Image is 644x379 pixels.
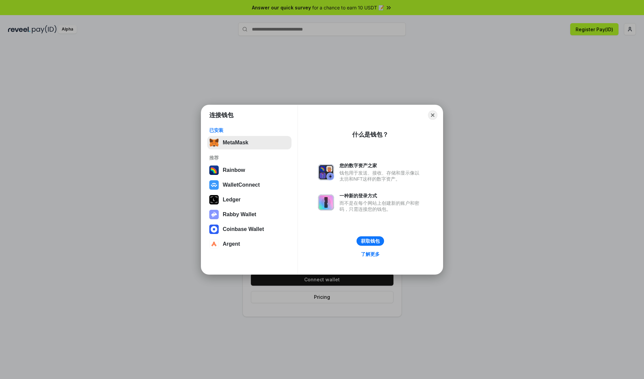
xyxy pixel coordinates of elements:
[357,250,384,258] a: 了解更多
[223,167,245,173] div: Rainbow
[207,163,291,177] button: Rainbow
[209,127,289,133] div: 已安装
[207,193,291,206] button: Ledger
[209,210,219,219] img: svg+xml,%3Csvg%20xmlns%3D%22http%3A%2F%2Fwww.w3.org%2F2000%2Fsvg%22%20fill%3D%22none%22%20viewBox...
[209,225,219,234] img: svg+xml,%3Csvg%20width%3D%2228%22%20height%3D%2228%22%20viewBox%3D%220%200%2028%2028%22%20fill%3D...
[361,251,380,257] div: 了解更多
[318,164,334,180] img: svg+xml,%3Csvg%20xmlns%3D%22http%3A%2F%2Fwww.w3.org%2F2000%2Fsvg%22%20fill%3D%22none%22%20viewBox...
[339,170,423,182] div: 钱包用于发送、接收、存储和显示像以太坊和NFT这样的数字资产。
[207,136,291,149] button: MetaMask
[223,211,256,218] div: Rabby Wallet
[223,197,240,203] div: Ledger
[209,111,233,119] h1: 连接钱包
[339,200,423,212] div: 而不是在每个网站上创建新的账户和密码，只需连接您的钱包。
[223,182,260,188] div: WalletConnect
[357,236,384,246] button: 获取钱包
[339,162,423,169] div: 您的数字资产之家
[352,131,388,139] div: 什么是钱包？
[207,223,291,236] button: Coinbase Wallet
[209,239,219,249] img: svg+xml,%3Csvg%20width%3D%2228%22%20height%3D%2228%22%20viewBox%3D%220%200%2028%2028%22%20fill%3D...
[207,178,291,192] button: WalletConnect
[223,226,264,232] div: Coinbase Wallet
[209,180,219,190] img: svg+xml,%3Csvg%20width%3D%2228%22%20height%3D%2228%22%20viewBox%3D%220%200%2028%2028%22%20fill%3D...
[209,165,219,175] img: svg+xml,%3Csvg%20width%3D%22120%22%20height%3D%22120%22%20viewBox%3D%220%200%20120%20120%22%20fil...
[318,194,334,210] img: svg+xml,%3Csvg%20xmlns%3D%22http%3A%2F%2Fwww.w3.org%2F2000%2Fsvg%22%20fill%3D%22none%22%20viewBox...
[209,138,219,147] img: svg+xml,%3Csvg%20fill%3D%22none%22%20height%3D%2233%22%20viewBox%3D%220%200%2035%2033%22%20width%...
[223,140,248,146] div: MetaMask
[223,241,240,247] div: Argent
[209,155,289,161] div: 推荐
[361,238,380,244] div: 获取钱包
[428,110,437,120] button: Close
[207,237,291,251] button: Argent
[339,193,423,199] div: 一种新的登录方式
[209,195,219,204] img: svg+xml,%3Csvg%20xmlns%3D%22http%3A%2F%2Fwww.w3.org%2F2000%2Fsvg%22%20width%3D%2228%22%20height%3...
[207,208,291,221] button: Rabby Wallet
